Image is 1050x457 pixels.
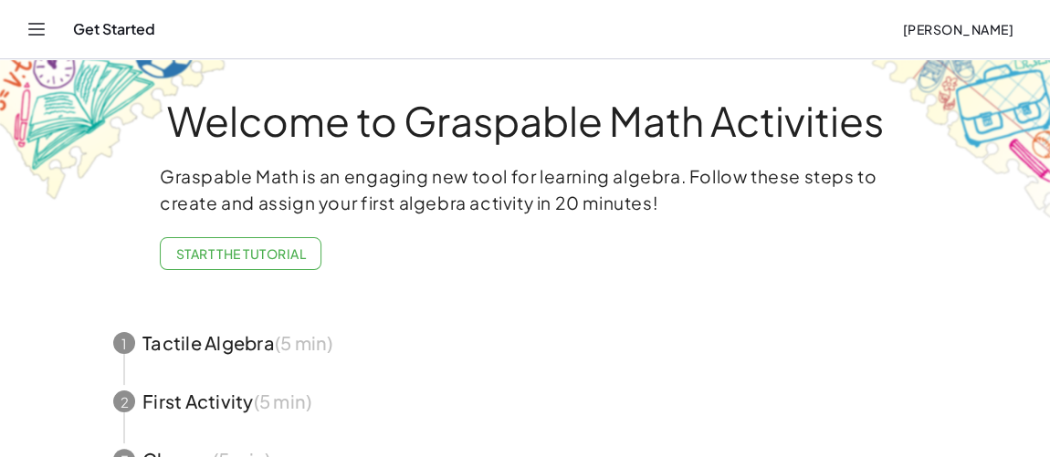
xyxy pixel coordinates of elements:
[79,99,971,141] h1: Welcome to Graspable Math Activities
[902,21,1013,37] span: [PERSON_NAME]
[160,163,890,216] p: Graspable Math is an engaging new tool for learning algebra. Follow these steps to create and ass...
[22,15,51,44] button: Toggle navigation
[160,237,321,270] button: Start the Tutorial
[113,332,135,354] div: 1
[113,390,135,412] div: 2
[91,314,959,372] button: 1Tactile Algebra(5 min)
[887,13,1028,46] button: [PERSON_NAME]
[175,245,306,262] span: Start the Tutorial
[91,372,959,431] button: 2First Activity(5 min)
